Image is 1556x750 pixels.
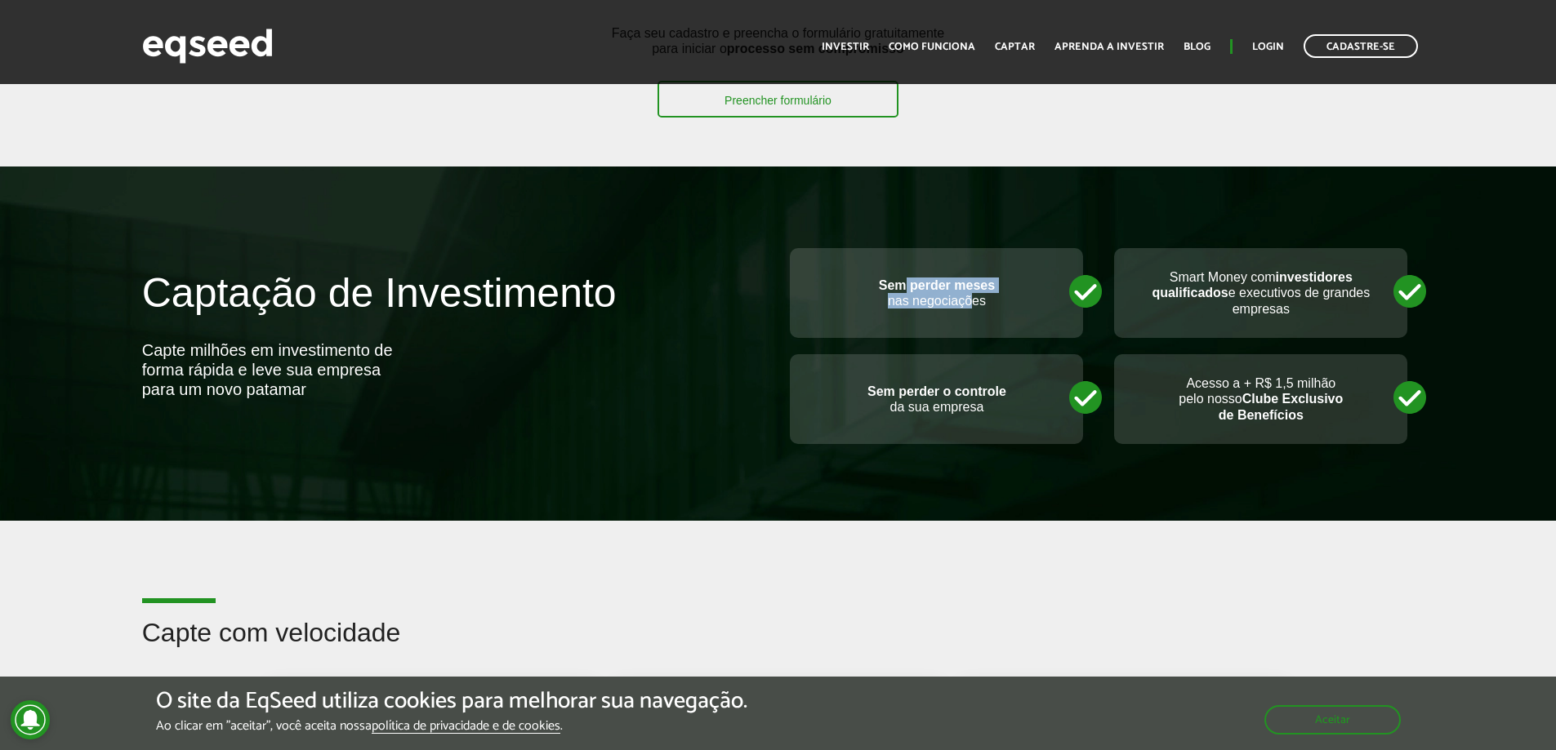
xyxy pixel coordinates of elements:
strong: Clube Exclusivo de Benefícios [1219,392,1344,421]
strong: Sem perder o controle [867,384,1006,398]
h2: Capte com velocidade [142,619,1415,672]
p: Acesso a + R$ 1,5 milhão pelo nosso [1130,375,1391,423]
a: Preencher formulário [658,81,898,118]
button: Aceitar [1264,705,1401,734]
strong: investidores qualificados [1152,270,1352,300]
p: Smart Money com e executivos de grandes empresas [1130,269,1391,317]
div: Capte milhões em investimento de forma rápida e leve sua empresa para um novo patamar [142,340,403,399]
a: Aprenda a investir [1054,42,1164,52]
p: nas negociações [806,277,1067,308]
a: Investir [822,42,869,52]
p: da sua empresa [806,384,1067,415]
h2: Captação de Investimento [142,271,766,340]
p: Ao clicar em "aceitar", você aceita nossa . [156,718,747,734]
a: Cadastre-se [1304,34,1418,58]
img: EqSeed [142,24,273,68]
a: Login [1252,42,1284,52]
h5: O site da EqSeed utiliza cookies para melhorar sua navegação. [156,689,747,714]
a: Blog [1184,42,1210,52]
strong: Sem perder meses [879,278,995,292]
a: Como funciona [889,42,975,52]
a: política de privacidade e de cookies [372,720,560,734]
a: Captar [995,42,1035,52]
